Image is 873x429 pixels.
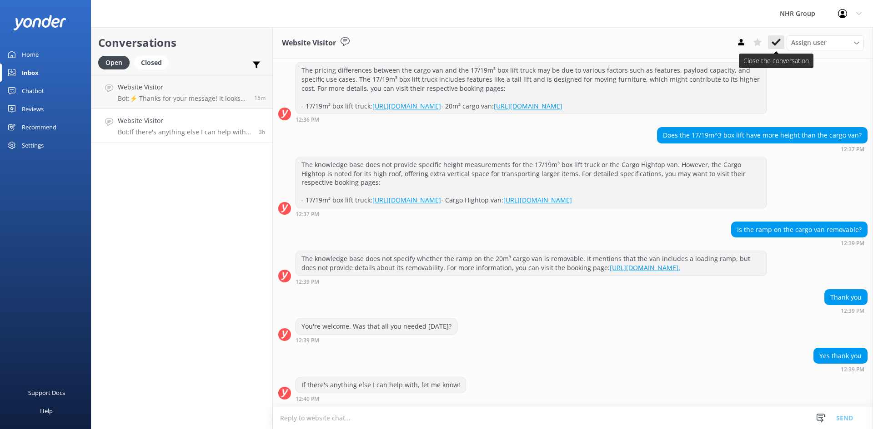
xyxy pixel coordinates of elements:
div: Home [22,45,39,64]
strong: 12:39 PM [296,338,319,343]
strong: 12:37 PM [841,147,864,152]
h3: Website Visitor [282,37,336,49]
div: 12:39pm 13-Aug-2025 (UTC +12:00) Pacific/Auckland [824,307,868,314]
a: Website VisitorBot:⚡ Thanks for your message! It looks like this one might be best handled by our... [91,75,272,109]
strong: 12:39 PM [841,367,864,372]
a: Website VisitorBot:If there's anything else I can help with, let me know!3h [91,109,272,143]
div: 12:39pm 13-Aug-2025 (UTC +12:00) Pacific/Auckland [731,240,868,246]
a: [URL][DOMAIN_NAME] [494,102,562,110]
strong: 12:40 PM [296,396,319,402]
a: Closed [134,57,173,67]
div: Recommend [22,118,56,136]
strong: 12:39 PM [841,241,864,246]
div: Support Docs [28,384,65,402]
div: 12:39pm 13-Aug-2025 (UTC +12:00) Pacific/Auckland [296,337,457,343]
div: Assign User [787,35,864,50]
div: The pricing differences between the cargo van and the 17/19m³ box lift truck may be due to variou... [296,63,767,113]
a: [URL][DOMAIN_NAME]. [610,263,680,272]
span: Assign user [791,38,827,48]
div: Chatbot [22,82,44,100]
div: Open [98,56,130,69]
p: Bot: If there's anything else I can help with, let me know! [118,128,252,136]
span: 03:58pm 13-Aug-2025 (UTC +12:00) Pacific/Auckland [254,94,266,102]
div: Inbox [22,64,39,82]
div: 12:37pm 13-Aug-2025 (UTC +12:00) Pacific/Auckland [657,146,868,152]
div: Help [40,402,53,420]
div: 12:39pm 13-Aug-2025 (UTC +12:00) Pacific/Auckland [813,366,868,372]
div: Is the ramp on the cargo van removable? [732,222,867,237]
a: Open [98,57,134,67]
div: 12:40pm 13-Aug-2025 (UTC +12:00) Pacific/Auckland [296,395,466,402]
a: [URL][DOMAIN_NAME] [503,196,572,204]
strong: 12:39 PM [296,279,319,285]
a: [URL][DOMAIN_NAME] [372,196,441,204]
div: 12:36pm 13-Aug-2025 (UTC +12:00) Pacific/Auckland [296,116,767,123]
h4: Website Visitor [118,82,247,92]
span: 12:39pm 13-Aug-2025 (UTC +12:00) Pacific/Auckland [259,128,266,136]
div: Closed [134,56,169,69]
div: The knowledge base does not specify whether the ramp on the 20m³ cargo van is removable. It menti... [296,251,767,275]
h2: Conversations [98,34,266,51]
strong: 12:36 PM [296,117,319,123]
div: If there's anything else I can help with, let me know! [296,377,466,393]
div: Yes thank you [814,348,867,364]
div: You're welcome. Was that all you needed [DATE]? [296,319,457,334]
strong: 12:37 PM [296,212,319,217]
div: Reviews [22,100,44,118]
img: yonder-white-logo.png [14,15,66,30]
div: Does the 17/19m^3 box lift have more height than the cargo van? [657,128,867,143]
div: Thank you [825,290,867,305]
div: 12:37pm 13-Aug-2025 (UTC +12:00) Pacific/Auckland [296,211,767,217]
p: Bot: ⚡ Thanks for your message! It looks like this one might be best handled by our team directly... [118,94,247,103]
div: Settings [22,136,44,154]
h4: Website Visitor [118,116,252,126]
div: The knowledge base does not provide specific height measurements for the 17/19m³ box lift truck o... [296,157,767,208]
a: [URL][DOMAIN_NAME] [372,102,441,110]
div: 12:39pm 13-Aug-2025 (UTC +12:00) Pacific/Auckland [296,278,767,285]
strong: 12:39 PM [841,308,864,314]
